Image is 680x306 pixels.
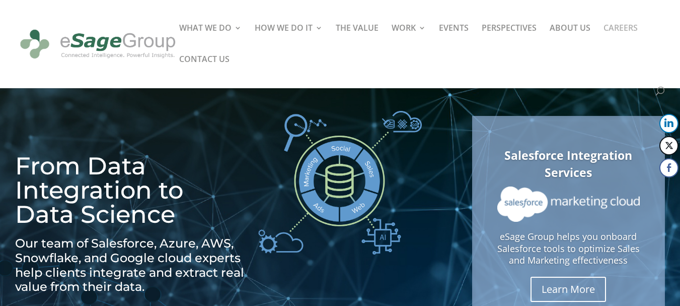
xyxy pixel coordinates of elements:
[659,158,678,177] button: Facebook Share
[504,147,632,181] a: Salesforce Integration Services
[15,236,247,299] h2: Our team of Salesforce, Azure, AWS, Snowflake, and Google cloud experts help clients integrate an...
[255,24,323,55] a: HOW WE DO IT
[392,24,426,55] a: WORK
[15,154,247,231] h1: From Data Integration to Data Science
[659,136,678,155] button: Twitter Share
[531,277,606,302] a: Learn More
[603,24,638,55] a: CAREERS
[497,231,640,267] p: eSage Group helps you onboard Salesforce tools to optimize Sales and Marketing effectiveness
[179,55,230,87] a: CONTACT US
[179,24,242,55] a: WHAT WE DO
[482,24,537,55] a: PERSPECTIVES
[550,24,590,55] a: ABOUT US
[17,22,179,67] img: eSage Group
[439,24,469,55] a: EVENTS
[659,114,678,133] button: LinkedIn Share
[336,24,379,55] a: THE VALUE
